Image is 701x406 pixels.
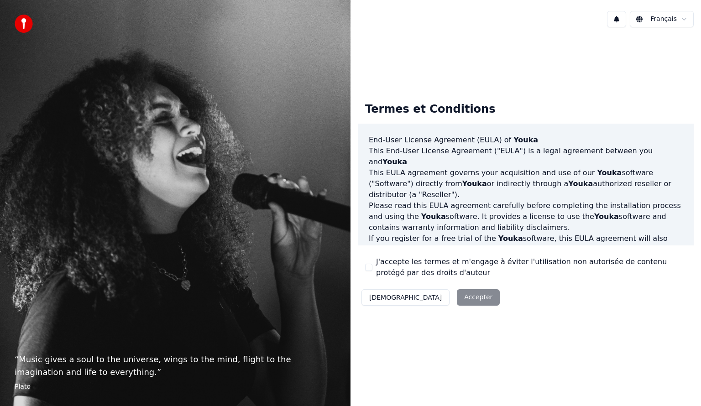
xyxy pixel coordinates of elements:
span: Youka [462,179,487,188]
p: Please read this EULA agreement carefully before completing the installation process and using th... [369,200,683,233]
span: Youka [594,212,619,221]
span: Youka [613,245,638,254]
span: Youka [421,212,446,221]
label: J'accepte les termes et m'engage à éviter l'utilisation non autorisée de contenu protégé par des ... [376,256,686,278]
span: Youka [568,179,593,188]
span: Youka [597,168,622,177]
div: Termes et Conditions [358,95,502,124]
p: “ Music gives a soul to the universe, wings to the mind, flight to the imagination and life to ev... [15,353,336,379]
button: [DEMOGRAPHIC_DATA] [361,289,450,306]
p: This End-User License Agreement ("EULA") is a legal agreement between you and [369,146,683,167]
footer: Plato [15,382,336,391]
p: If you register for a free trial of the software, this EULA agreement will also govern that trial... [369,233,683,277]
span: Youka [513,135,538,144]
span: Youka [498,234,523,243]
p: This EULA agreement governs your acquisition and use of our software ("Software") directly from o... [369,167,683,200]
span: Youka [382,157,407,166]
img: youka [15,15,33,33]
h3: End-User License Agreement (EULA) of [369,135,683,146]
